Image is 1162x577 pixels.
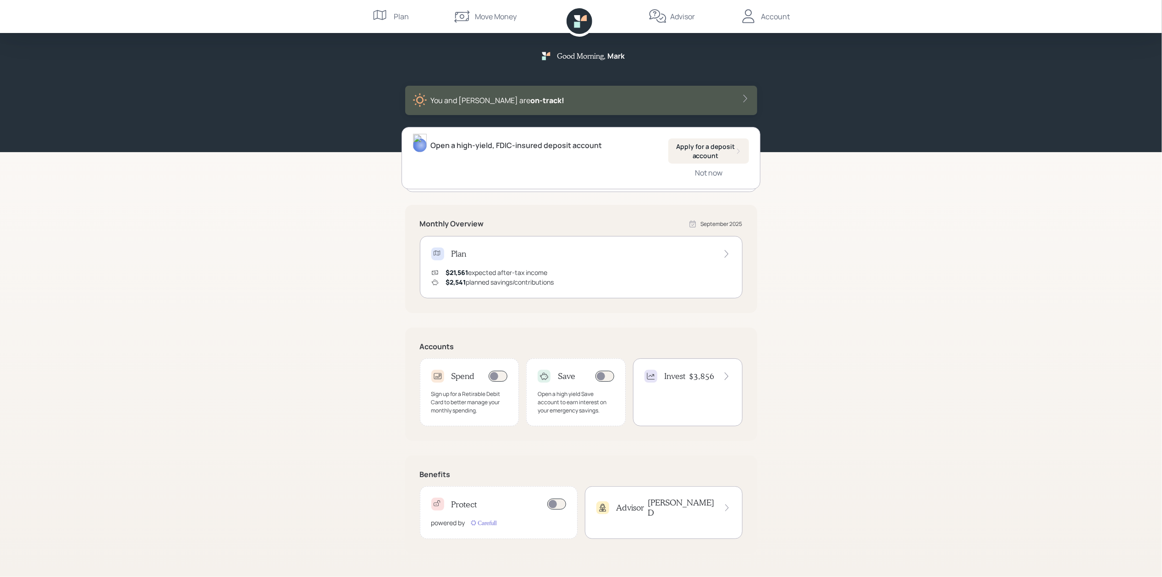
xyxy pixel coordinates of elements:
div: powered by [431,518,465,528]
div: Plan [394,11,409,22]
span: on‑track! [531,95,565,105]
h4: [PERSON_NAME] D [648,498,716,517]
h4: Invest [665,371,686,381]
h4: Save [558,371,575,381]
div: Not now [695,168,722,178]
div: Open a high-yield, FDIC-insured deposit account [430,140,602,151]
h4: Spend [452,371,475,381]
h4: Plan [452,249,467,259]
h5: Monthly Overview [420,220,484,228]
h4: $3,856 [689,371,715,381]
div: Move Money [475,11,517,22]
div: Account [761,11,790,22]
div: Open a high yield Save account to earn interest on your emergency savings. [538,390,614,415]
div: September 2025 [701,220,743,228]
img: james-distasi-headshot.png [413,134,427,152]
div: You and [PERSON_NAME] are [431,95,565,106]
span: $2,541 [446,278,466,286]
div: Apply for a deposit account [676,142,742,160]
img: carefull-M2HCGCDH.digested.png [469,518,498,528]
div: expected after-tax income [446,268,548,277]
h5: Good Morning , [557,51,606,60]
div: Sign up for a Retirable Debit Card to better manage your monthly spending. [431,390,508,415]
h4: Advisor [617,503,644,513]
h4: Protect [452,500,477,510]
span: $21,561 [446,268,468,277]
button: Apply for a deposit account [668,138,749,164]
div: Advisor [671,11,695,22]
h5: Benefits [420,470,743,479]
h5: Accounts [420,342,743,351]
div: planned savings/contributions [446,277,554,287]
img: sunny-XHVQM73Q.digested.png [413,93,427,108]
h5: Mark [608,52,625,60]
